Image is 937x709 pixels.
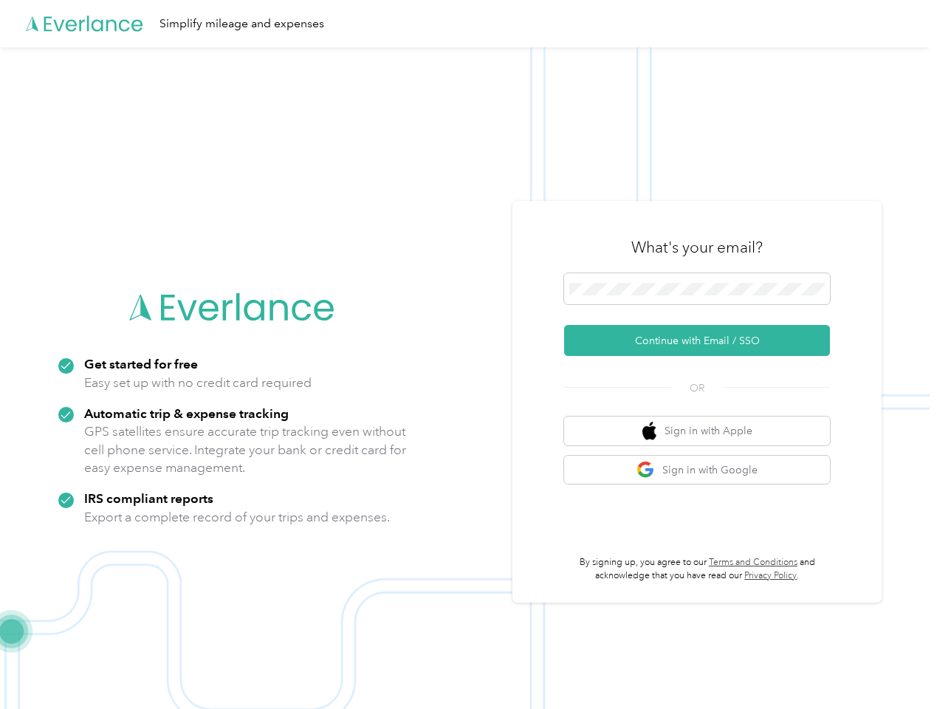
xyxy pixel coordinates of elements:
a: Terms and Conditions [709,557,797,568]
p: Easy set up with no credit card required [84,374,312,392]
img: google logo [636,461,655,479]
span: OR [671,380,723,396]
a: Privacy Policy [744,570,797,581]
p: Export a complete record of your trips and expenses. [84,508,390,527]
strong: Automatic trip & expense tracking [84,405,289,421]
p: GPS satellites ensure accurate trip tracking even without cell phone service. Integrate your bank... [84,422,407,477]
h3: What's your email? [631,237,763,258]
img: apple logo [642,422,657,440]
div: Simplify mileage and expenses [159,15,324,33]
button: google logoSign in with Google [564,456,830,484]
button: apple logoSign in with Apple [564,417,830,445]
strong: Get started for free [84,356,198,371]
strong: IRS compliant reports [84,490,213,506]
button: Continue with Email / SSO [564,325,830,356]
p: By signing up, you agree to our and acknowledge that you have read our . [564,556,830,582]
